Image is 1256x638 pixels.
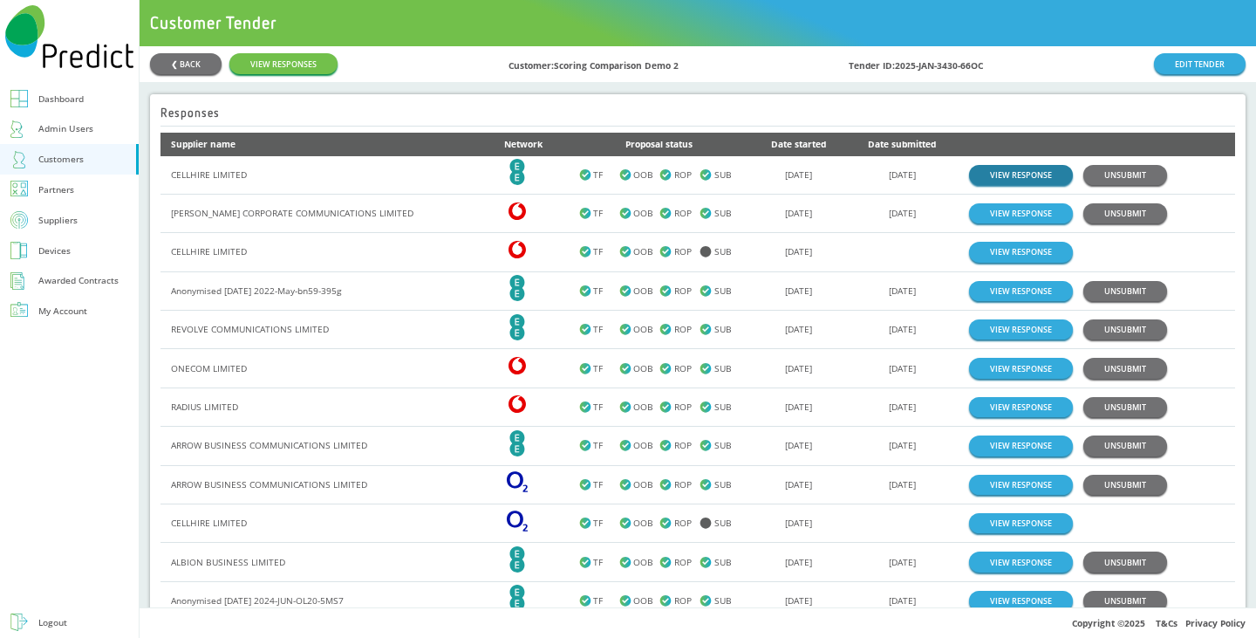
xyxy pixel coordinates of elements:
[785,478,812,491] a: [DATE]
[171,556,285,568] a: ALBION BUSINESS LIMITED
[619,244,659,260] div: OOB
[171,168,247,181] a: CELLHIRE LIMITED
[1083,165,1167,185] button: UNSUBMIT
[1083,397,1167,417] button: UNSUBMIT
[969,242,1073,262] a: VIEW RESPONSE
[700,515,740,532] div: SUB
[700,321,740,338] div: SUB
[700,399,740,415] div: SUB
[619,360,659,377] div: OOB
[659,321,700,338] div: ROP
[171,594,344,607] a: Anonymised [DATE] 2024-JUN-OL20-5MS7
[171,362,247,374] a: ONECOM LIMITED
[700,167,740,183] div: SUB
[659,399,700,415] div: ROP
[579,437,619,454] div: TF
[171,136,483,153] div: Supplier name
[785,594,812,607] a: [DATE]
[969,358,1073,378] a: VIEW RESPONSE
[38,212,78,229] div: Suppliers
[969,281,1073,301] a: VIEW RESPONSE
[700,593,740,609] div: SUB
[785,439,812,451] a: [DATE]
[889,401,916,413] a: [DATE]
[579,554,741,571] a: TF OOB ROP SUB
[889,556,916,568] a: [DATE]
[1154,53,1246,73] a: EDIT TENDER
[579,321,741,338] a: TF OOB ROP SUB
[579,554,619,571] div: TF
[579,360,741,377] a: TF OOB ROP SUB
[171,207,413,219] a: [PERSON_NAME] CORPORATE COMMUNICATIONS LIMITED
[1083,358,1167,378] button: UNSUBMIT
[1083,591,1167,611] button: UNSUBMIT
[700,437,740,454] div: SUB
[579,437,741,454] a: TF OOB ROP SUB
[509,53,679,74] div: Customer: Scoring Comparison Demo 2
[1083,203,1167,223] button: UNSUBMIT
[700,283,740,299] div: SUB
[619,399,659,415] div: OOB
[849,53,983,74] div: Tender ID: 2025-JAN-3430-66OC
[229,53,338,73] a: VIEW RESPONSES
[140,607,1256,638] div: Copyright © 2025
[969,475,1073,495] a: VIEW RESPONSE
[171,401,238,413] a: RADIUS LIMITED
[1083,281,1167,301] button: UNSUBMIT
[700,477,740,493] div: SUB
[579,515,741,532] a: TF OOB ROP SUB
[785,245,812,257] a: [DATE]
[969,591,1073,611] a: VIEW RESPONSE
[579,399,619,415] div: TF
[969,319,1073,340] a: VIEW RESPONSE
[969,203,1073,223] a: VIEW RESPONSE
[1083,436,1167,456] button: UNSUBMIT
[579,167,741,183] a: TF OOB ROP SUB
[700,205,740,222] div: SUB
[700,244,740,260] div: SUB
[969,165,1073,185] a: VIEW RESPONSE
[889,439,916,451] a: [DATE]
[969,552,1073,572] a: VIEW RESPONSE
[38,151,84,168] div: Customers
[619,283,659,299] div: OOB
[659,515,700,532] div: ROP
[171,517,247,529] a: CELLHIRE LIMITED
[619,554,659,571] div: OOB
[38,614,67,631] div: Logout
[1185,617,1246,629] a: Privacy Policy
[785,323,812,335] a: [DATE]
[857,136,948,153] div: Date submitted
[171,285,342,297] a: Anonymised [DATE] 2022-May-bn59-395g
[969,436,1073,456] a: VIEW RESPONSE
[38,243,71,259] div: Devices
[619,593,659,609] div: OOB
[659,205,700,222] div: ROP
[150,53,222,73] button: ❮ BACK
[579,593,619,609] div: TF
[579,205,741,222] a: TF OOB ROP SUB
[969,513,1073,533] a: VIEW RESPONSE
[785,517,812,529] a: [DATE]
[38,91,84,107] div: Dashboard
[579,399,741,415] a: TF OOB ROP SUB
[619,205,659,222] div: OOB
[171,323,329,335] a: REVOLVE COMMUNICATIONS LIMITED
[38,272,119,289] div: Awarded Contracts
[38,182,74,198] div: Partners
[579,477,741,493] a: TF OOB ROP SUB
[38,303,87,319] div: My Account
[1156,617,1177,629] a: T&Cs
[1083,475,1167,495] button: UNSUBMIT
[659,167,700,183] div: ROP
[889,362,916,374] a: [DATE]
[889,207,916,219] a: [DATE]
[619,321,659,338] div: OOB
[160,106,220,119] h2: Responses
[659,554,700,571] div: ROP
[579,477,619,493] div: TF
[659,283,700,299] div: ROP
[171,439,367,451] a: ARROW BUSINESS COMMUNICATIONS LIMITED
[171,245,247,257] a: CELLHIRE LIMITED
[579,244,619,260] div: TF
